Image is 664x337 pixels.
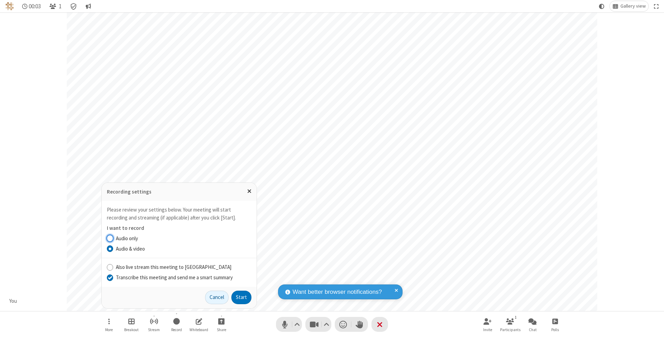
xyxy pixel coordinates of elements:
[620,3,646,9] span: Gallery view
[116,235,251,243] label: Audio only
[651,1,662,11] button: Fullscreen
[242,183,257,200] button: Close popover
[293,288,382,297] span: Want better browser notifications?
[217,328,226,332] span: Share
[6,2,14,10] img: QA Selenium DO NOT DELETE OR CHANGE
[513,314,519,320] div: 1
[205,291,229,305] button: Cancel
[610,1,648,11] button: Change layout
[188,315,209,334] button: Open shared whiteboard
[483,328,492,332] span: Invite
[293,317,302,332] button: Audio settings
[29,3,41,10] span: 00:03
[116,245,251,253] label: Audio & video
[148,328,160,332] span: Stream
[124,328,139,332] span: Breakout
[322,317,331,332] button: Video setting
[335,317,351,332] button: Send a reaction
[166,315,187,334] button: Record
[107,188,151,195] label: Recording settings
[351,317,368,332] button: Raise hand
[596,1,607,11] button: Using system theme
[19,1,44,11] div: Timer
[477,315,498,334] button: Invite participants (⌘+Shift+I)
[46,1,64,11] button: Open participant list
[231,291,251,305] button: Start
[529,328,537,332] span: Chat
[522,315,543,334] button: Open chat
[116,274,251,282] label: Transcribe this meeting and send me a smart summary
[105,328,113,332] span: More
[371,317,388,332] button: End or leave meeting
[211,315,232,334] button: Start sharing
[276,317,302,332] button: Mute (⌘+Shift+A)
[551,328,559,332] span: Polls
[305,317,331,332] button: Stop video (⌘+Shift+V)
[500,315,520,334] button: Open participant list
[545,315,565,334] button: Open poll
[116,263,251,271] label: Also live stream this meeting to [GEOGRAPHIC_DATA]
[144,315,164,334] button: Start streaming
[99,315,119,334] button: Open menu
[500,328,520,332] span: Participants
[121,315,142,334] button: Manage Breakout Rooms
[59,3,62,10] span: 1
[190,328,208,332] span: Whiteboard
[107,225,144,231] label: I want to record
[67,1,80,11] div: Meeting details Encryption enabled
[107,206,236,221] label: Please review your settings below. Your meeting will start recording and streaming (if applicable...
[83,1,94,11] button: Conversation
[171,328,182,332] span: Record
[7,297,20,305] div: You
